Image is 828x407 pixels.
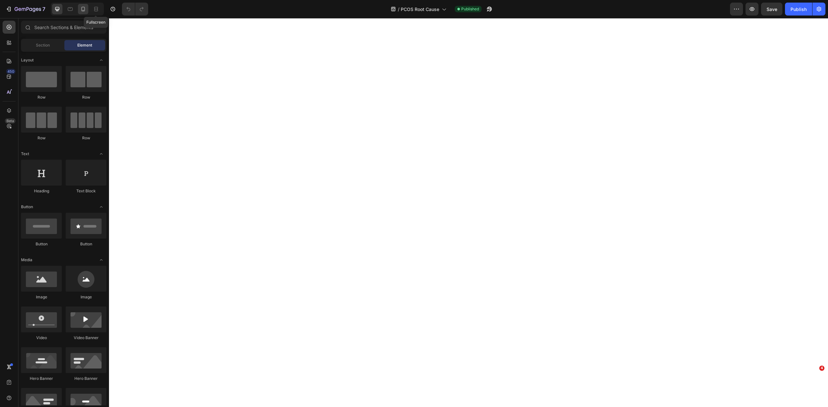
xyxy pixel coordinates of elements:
[21,294,62,300] div: Image
[66,376,106,381] div: Hero Banner
[21,188,62,194] div: Heading
[401,6,439,13] span: PCOS Root Cause
[785,3,812,16] button: Publish
[96,55,106,65] span: Toggle open
[21,94,62,100] div: Row
[806,375,822,391] iframe: Intercom live chat
[461,6,479,12] span: Published
[66,188,106,194] div: Text Block
[398,6,399,13] span: /
[21,335,62,341] div: Video
[66,335,106,341] div: Video Banner
[21,151,29,157] span: Text
[66,135,106,141] div: Row
[21,21,106,34] input: Search Sections & Elements
[109,18,828,407] iframe: Design area
[767,6,777,12] span: Save
[6,69,16,74] div: 450
[21,204,33,210] span: Button
[761,3,782,16] button: Save
[66,241,106,247] div: Button
[3,3,48,16] button: 7
[96,202,106,212] span: Toggle open
[819,366,824,371] span: 4
[66,294,106,300] div: Image
[5,118,16,123] div: Beta
[36,42,50,48] span: Section
[21,57,34,63] span: Layout
[77,42,92,48] span: Element
[21,135,62,141] div: Row
[122,3,148,16] div: Undo/Redo
[96,149,106,159] span: Toggle open
[66,94,106,100] div: Row
[790,6,807,13] div: Publish
[21,376,62,381] div: Hero Banner
[21,257,32,263] span: Media
[96,255,106,265] span: Toggle open
[42,5,45,13] p: 7
[21,241,62,247] div: Button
